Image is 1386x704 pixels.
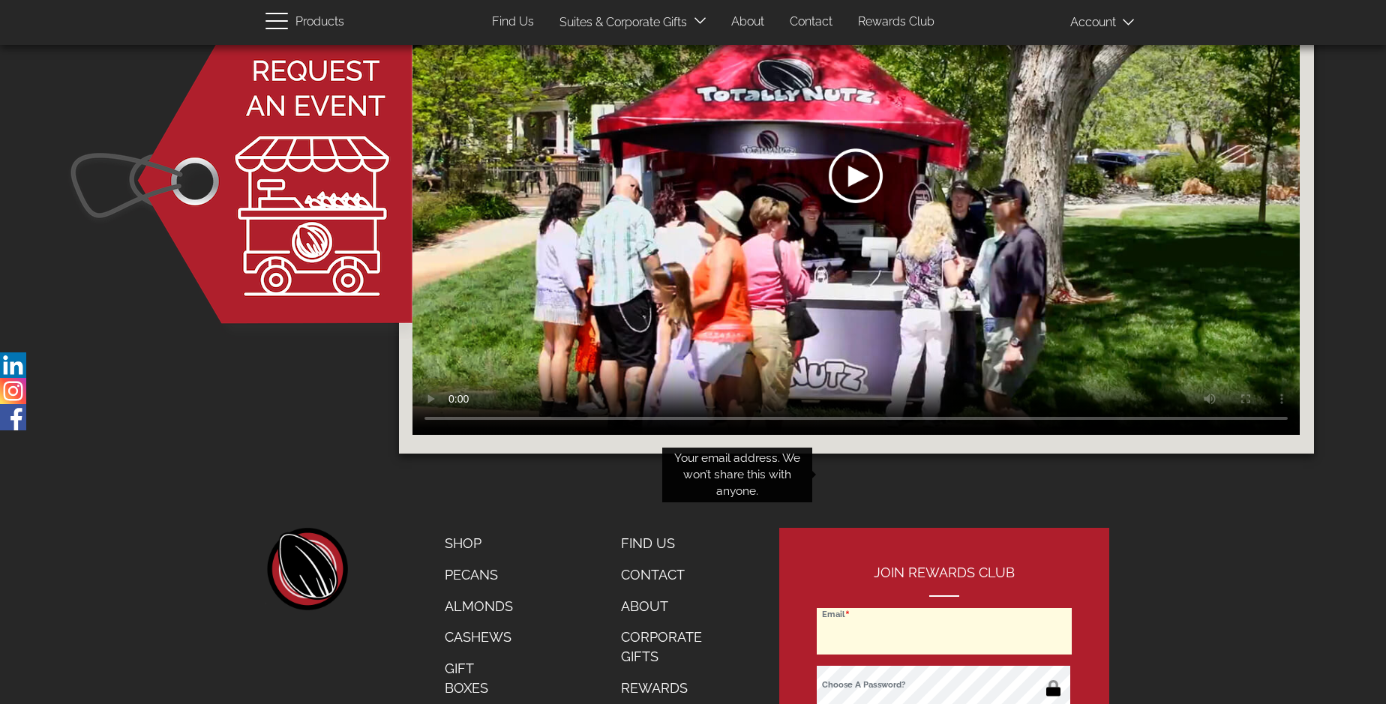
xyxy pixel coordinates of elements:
img: button face; reserve event [54,30,429,350]
a: home [265,528,348,610]
a: Shop [433,528,524,559]
input: Email [817,608,1072,655]
a: Find Us [610,528,731,559]
a: Pecans [433,559,524,591]
span: Products [295,11,344,33]
a: About [610,591,731,622]
a: Gift Boxes [433,653,524,703]
a: Rewards [610,673,731,704]
a: Corporate Gifts [610,622,731,672]
a: Contact [778,7,844,37]
a: Find Us [481,7,545,37]
a: Almonds [433,591,524,622]
h2: Join Rewards Club [817,565,1072,597]
a: Contact [610,559,731,591]
a: About [720,7,775,37]
div: Your email address. We won’t share this with anyone. [662,448,812,502]
a: Suites & Corporate Gifts [548,8,691,37]
a: Cashews [433,622,524,653]
a: Rewards Club [847,7,946,37]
